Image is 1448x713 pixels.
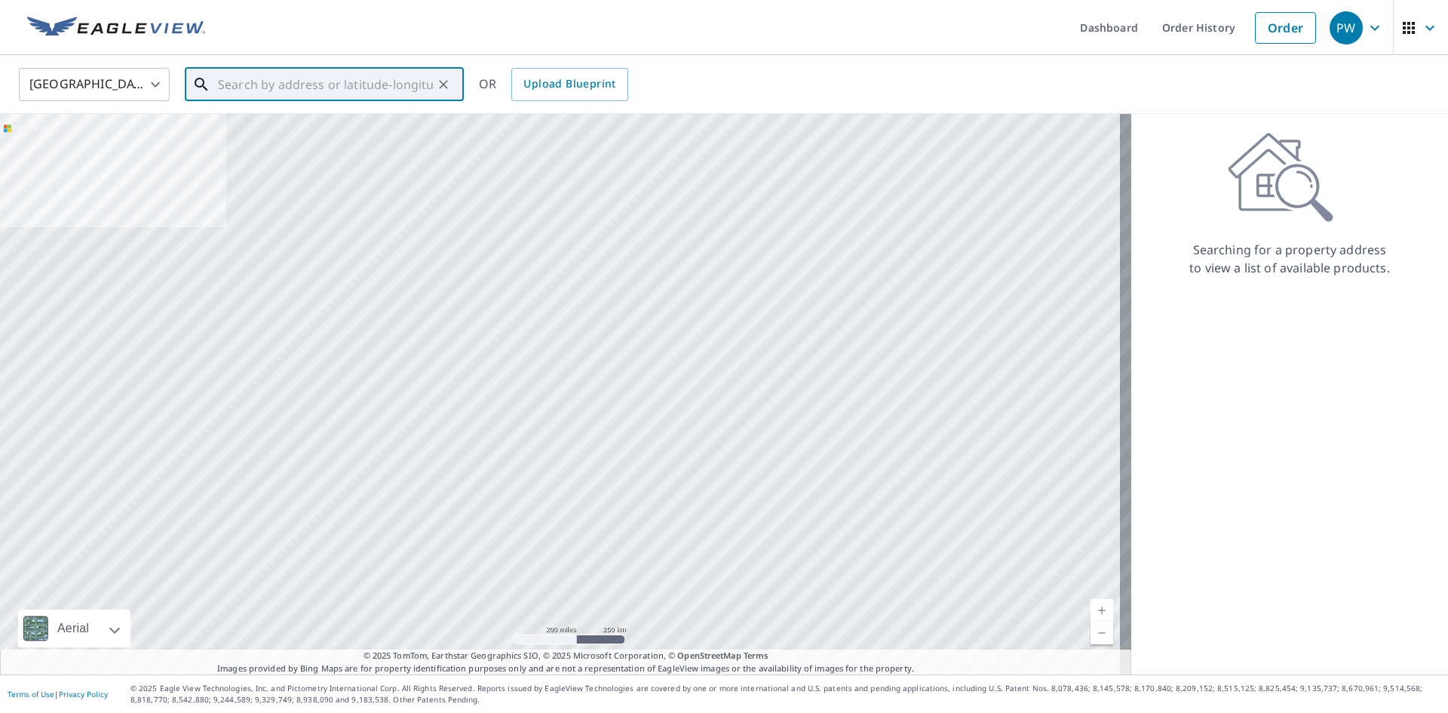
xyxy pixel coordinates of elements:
a: OpenStreetMap [677,650,741,661]
a: Current Level 5, Zoom In [1091,599,1113,622]
div: OR [479,68,628,101]
p: © 2025 Eagle View Technologies, Inc. and Pictometry International Corp. All Rights Reserved. Repo... [130,683,1440,705]
span: © 2025 TomTom, Earthstar Geographics SIO, © 2025 Microsoft Corporation, © [364,650,768,662]
div: [GEOGRAPHIC_DATA] [19,63,170,106]
div: PW [1330,11,1363,45]
img: EV Logo [27,17,205,39]
a: Upload Blueprint [511,68,627,101]
a: Terms [744,650,768,661]
a: Privacy Policy [59,689,108,699]
a: Order [1255,12,1316,44]
div: Aerial [18,610,130,647]
div: Aerial [53,610,94,647]
span: Upload Blueprint [523,75,615,94]
input: Search by address or latitude-longitude [218,63,433,106]
p: Searching for a property address to view a list of available products. [1189,241,1391,277]
p: | [8,690,108,699]
button: Clear [433,74,454,95]
a: Current Level 5, Zoom Out [1091,622,1113,644]
a: Terms of Use [8,689,54,699]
